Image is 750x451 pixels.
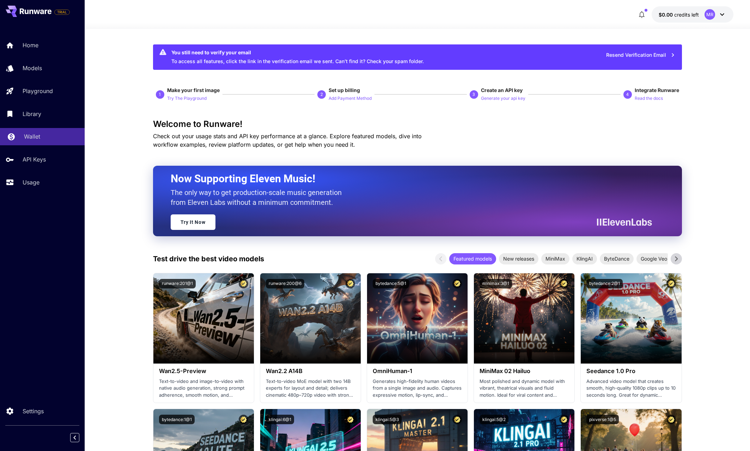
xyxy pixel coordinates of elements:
button: bytedance:2@1 [586,279,623,288]
p: Most polished and dynamic model with vibrant, theatrical visuals and fluid motion. Ideal for vira... [480,378,569,399]
button: Certified Model – Vetted for best performance and includes a commercial license. [452,415,462,424]
button: Certified Model – Vetted for best performance and includes a commercial license. [346,279,355,288]
span: Featured models [449,255,496,262]
p: Library [23,110,41,118]
div: ByteDance [600,253,634,264]
p: Generates high-fidelity human videos from a single image and audio. Captures expressive motion, l... [373,378,462,399]
p: Read the docs [635,95,663,102]
button: pixverse:1@5 [586,415,619,424]
p: Text-to-video MoE model with two 14B experts for layout and detail; delivers cinematic 480p–720p ... [266,378,355,399]
span: TRIAL [55,10,69,15]
h3: Wan2.5-Preview [159,368,248,374]
p: 4 [626,91,629,98]
span: Make your first image [167,87,220,93]
button: Collapse sidebar [70,433,79,442]
p: 2 [321,91,323,98]
p: Settings [23,407,44,415]
button: Resend Verification Email [602,48,679,62]
h3: OmniHuman‑1 [373,368,462,374]
button: minimax:3@1 [480,279,512,288]
button: bytedance:5@1 [373,279,409,288]
p: Usage [23,178,39,187]
p: Generate your api key [481,95,525,102]
button: klingai:5@2 [480,415,508,424]
span: Google Veo [636,255,671,262]
span: New releases [499,255,538,262]
button: Add Payment Method [329,94,372,102]
button: Certified Model – Vetted for best performance and includes a commercial license. [239,279,248,288]
p: Home [23,41,38,49]
h3: Wan2.2 A14B [266,368,355,374]
div: You still need to verify your email [171,49,424,56]
p: Add Payment Method [329,95,372,102]
span: ByteDance [600,255,634,262]
p: Text-to-video and image-to-video with native audio generation, strong prompt adherence, smooth mo... [159,378,248,399]
button: Generate your api key [481,94,525,102]
button: Certified Model – Vetted for best performance and includes a commercial license. [452,279,462,288]
div: Collapse sidebar [75,431,85,444]
p: 1 [159,91,161,98]
button: Certified Model – Vetted for best performance and includes a commercial license. [559,279,569,288]
p: Advanced video model that creates smooth, high-quality 1080p clips up to 10 seconds long. Great f... [586,378,676,399]
img: alt [474,273,574,364]
p: Wallet [24,132,40,141]
h3: MiniMax 02 Hailuo [480,368,569,374]
h3: Seedance 1.0 Pro [586,368,676,374]
div: KlingAI [572,253,597,264]
p: Playground [23,87,53,95]
span: Add your payment card to enable full platform functionality. [54,8,70,16]
span: KlingAI [572,255,597,262]
div: MiniMax [541,253,569,264]
button: klingai:5@3 [373,415,402,424]
div: Google Veo [636,253,671,264]
button: $0.00MR [652,6,733,23]
span: credits left [674,12,699,18]
p: Try The Playground [167,95,207,102]
div: $0.00 [659,11,699,18]
p: Models [23,64,42,72]
h2: Now Supporting Eleven Music! [171,172,647,185]
img: alt [153,273,254,364]
h3: Welcome to Runware! [153,119,682,129]
button: runware:200@6 [266,279,304,288]
button: Try The Playground [167,94,207,102]
a: Try It Now [171,214,215,230]
p: Test drive the best video models [153,254,264,264]
div: MR [705,9,715,20]
button: Certified Model – Vetted for best performance and includes a commercial license. [666,279,676,288]
button: Certified Model – Vetted for best performance and includes a commercial license. [239,415,248,424]
button: Certified Model – Vetted for best performance and includes a commercial license. [559,415,569,424]
div: New releases [499,253,538,264]
p: 3 [472,91,475,98]
button: Certified Model – Vetted for best performance and includes a commercial license. [346,415,355,424]
img: alt [260,273,361,364]
div: To access all features, click the link in the verification email we sent. Can’t find it? Check yo... [171,47,424,68]
button: runware:201@1 [159,279,196,288]
div: Featured models [449,253,496,264]
span: Integrate Runware [635,87,679,93]
span: Set up billing [329,87,360,93]
span: MiniMax [541,255,569,262]
button: Read the docs [635,94,663,102]
p: The only way to get production-scale music generation from Eleven Labs without a minimum commitment. [171,188,347,207]
span: Check out your usage stats and API key performance at a glance. Explore featured models, dive int... [153,133,422,148]
img: alt [581,273,681,364]
p: API Keys [23,155,46,164]
span: $0.00 [659,12,674,18]
button: klingai:6@1 [266,415,294,424]
button: bytedance:1@1 [159,415,195,424]
img: alt [367,273,468,364]
button: Certified Model – Vetted for best performance and includes a commercial license. [666,415,676,424]
span: Create an API key [481,87,523,93]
